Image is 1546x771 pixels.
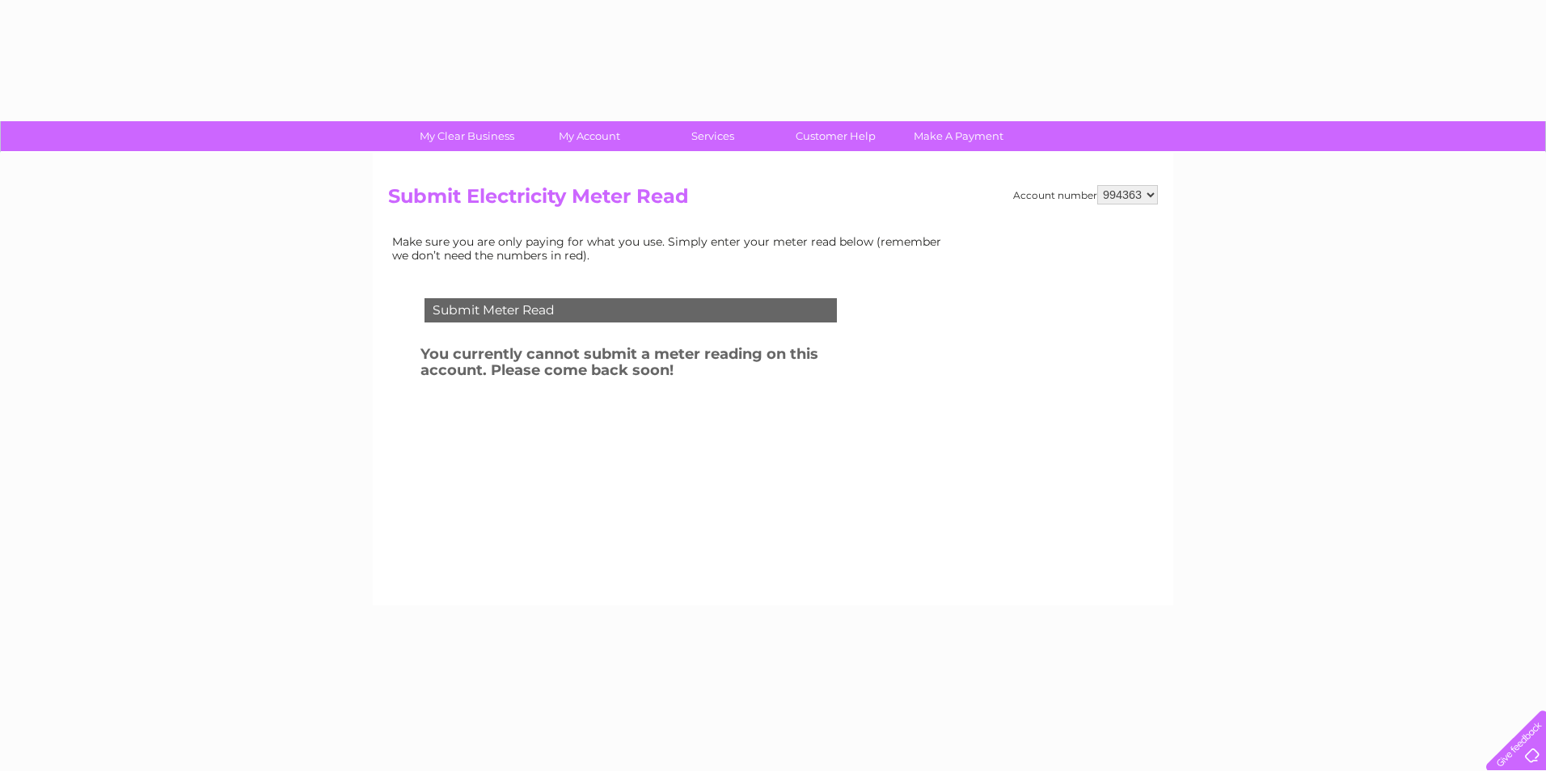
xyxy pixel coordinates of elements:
[1013,185,1158,204] div: Account number
[425,298,837,322] div: Submit Meter Read
[523,121,657,151] a: My Account
[388,185,1158,216] h2: Submit Electricity Meter Read
[646,121,779,151] a: Services
[420,343,880,387] h3: You currently cannot submit a meter reading on this account. Please come back soon!
[892,121,1025,151] a: Make A Payment
[400,121,534,151] a: My Clear Business
[769,121,902,151] a: Customer Help
[388,231,954,265] td: Make sure you are only paying for what you use. Simply enter your meter read below (remember we d...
